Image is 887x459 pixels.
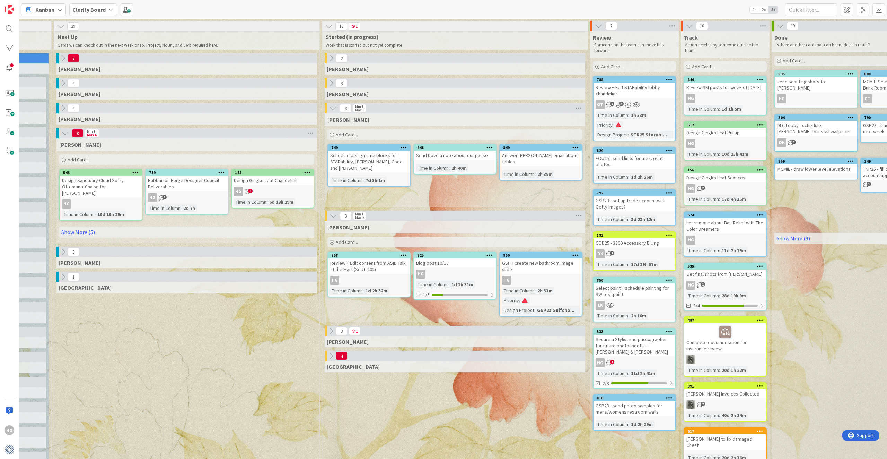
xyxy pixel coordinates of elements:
div: 497Complete documentation for insurance review [684,317,766,353]
div: Min 1 [355,105,363,108]
span: 3x [769,6,778,13]
div: 40d 2h 14m [720,411,748,419]
div: 788Review + Edit STARability lobby chandelier [594,77,675,98]
div: HG [686,236,695,245]
div: Time in Column [686,411,719,419]
div: HG [686,184,695,193]
div: HG [684,281,766,290]
div: Time in Column [596,312,628,320]
div: 155 [235,170,314,175]
span: 2x [759,6,769,13]
div: Priority [502,297,519,304]
div: 848 [414,145,496,151]
div: PA [684,355,766,364]
div: HG [684,236,766,245]
div: HG [596,358,605,367]
span: : [719,247,720,254]
div: 788 [594,77,675,83]
div: STR25 Starabi... [629,131,669,138]
span: 5 [68,248,79,256]
div: 28d 19h 9m [720,292,748,299]
div: 856 [594,277,675,283]
div: Time in Column [686,150,719,158]
div: 849 [503,145,582,150]
span: Hannah [327,224,369,231]
span: : [719,150,720,158]
div: 533 [594,329,675,335]
div: 17d 4h 35m [720,195,748,203]
div: GT [594,100,675,109]
span: 3 [336,79,348,87]
div: Time in Column [596,369,628,377]
span: : [449,164,450,172]
div: 304DLC Lobby - schedule [PERSON_NAME] to install wallpaper [775,114,857,136]
div: 533Secure a Stylist and photographer for future photoshoots - [PERSON_NAME] & [PERSON_NAME] [594,329,675,356]
div: HG [686,139,695,148]
div: HG [60,199,142,209]
span: Lisa K. [327,116,369,123]
div: HG [686,94,695,103]
span: 19 [787,22,799,30]
div: HG [684,184,766,193]
div: Design Gingko Leaf Chandelier [232,176,314,185]
div: 1d 1h 5m [720,105,743,113]
div: Time in Column [62,211,95,218]
img: avatar [5,445,14,454]
div: 612 [684,122,766,128]
div: 617 [684,428,766,434]
div: 829 [594,147,675,154]
span: : [628,261,629,268]
span: : [628,173,629,181]
div: 829FOU25 - send links for mezzotint photos [594,147,675,169]
div: 825 [417,253,496,258]
div: Get final shots from [PERSON_NAME] [684,270,766,279]
div: HG [148,193,157,202]
div: Time in Column [596,420,628,428]
span: Started (in progress) [326,33,579,40]
div: 6d 19h 29m [267,198,295,206]
div: HG [686,281,695,290]
div: 749 [331,145,410,150]
div: 739 [149,170,228,175]
span: Gina [327,66,369,73]
div: DK [594,249,675,258]
div: 792 [594,190,675,196]
div: Time in Column [686,247,719,254]
div: 835 [778,71,857,76]
span: : [628,215,629,223]
span: : [266,198,267,206]
div: 856Select paint + schedule painting for SW test paint [594,277,675,299]
span: Gina [59,66,100,73]
div: 1d 2h 31m [450,281,475,288]
div: 259 [775,158,857,164]
img: PA [686,400,695,409]
div: Review + Edit STARability lobby chandelier [594,83,675,98]
span: 1 [349,22,360,31]
div: DK [775,138,857,147]
p: Someone on the team can move this forward [594,42,675,54]
div: 792GSP23 - set up trade account with Getty Images? [594,190,675,211]
div: Time in Column [596,111,628,119]
div: PA [684,400,766,409]
span: Done [774,34,788,41]
div: 533 [597,329,675,334]
span: : [719,411,720,419]
div: 810GSP23 - send photo samples for mens/womens restroom walls [594,395,675,416]
span: 1 [867,182,871,186]
span: 2 [701,186,705,190]
div: 20d 1h 22m [720,366,748,374]
div: GSPH create new bathroom image slide [500,258,582,274]
div: HG [594,358,675,367]
span: : [449,281,450,288]
input: Quick Filter... [785,3,837,16]
div: 182COD25 - 3300 Accessory Billing [594,232,675,247]
div: 535 [687,264,766,269]
div: Schedule design time blocks for STARability, [PERSON_NAME], Code and [PERSON_NAME] [328,151,410,172]
div: 674Learn more about Bas Relief with The Color Dreamers [684,212,766,233]
span: : [95,211,96,218]
div: 391 [684,383,766,389]
span: : [181,204,182,212]
div: HG [777,94,786,103]
div: 11d 2h 29m [720,247,748,254]
div: Time in Column [596,215,628,223]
